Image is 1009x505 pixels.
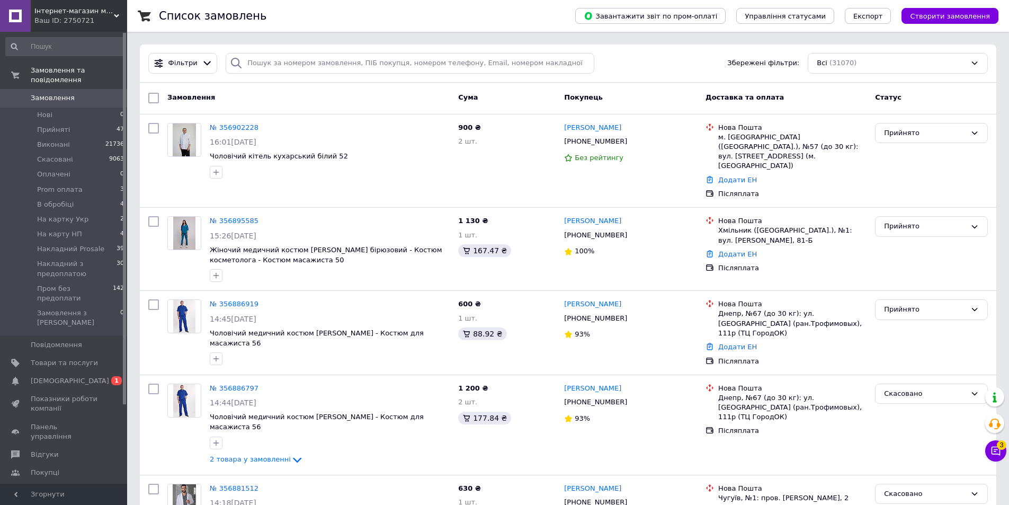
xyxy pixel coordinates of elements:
[31,340,82,350] span: Повідомлення
[458,231,477,239] span: 1 шт.
[575,414,590,422] span: 93%
[120,170,124,179] span: 0
[210,384,258,392] a: № 356886797
[37,110,52,120] span: Нові
[210,398,256,407] span: 14:44[DATE]
[31,450,58,459] span: Відгуки
[718,343,757,351] a: Додати ЕН
[817,58,827,68] span: Всі
[210,300,258,308] a: № 356886919
[226,53,594,74] input: Пошук за номером замовлення, ПІБ покупця, номером телефону, Email, номером накладної
[210,329,424,347] a: Чоловічий медичний костюм [PERSON_NAME] - Костюм для масажиста 56
[31,66,127,85] span: Замовлення та повідомлення
[718,484,867,493] div: Нова Пошта
[910,12,990,20] span: Створити замовлення
[34,6,114,16] span: Інтернет-магазин медичного одягу "Марія"
[31,394,98,413] span: Показники роботи компанії
[718,250,757,258] a: Додати ЕН
[718,132,867,171] div: м. [GEOGRAPHIC_DATA] ([GEOGRAPHIC_DATA].), №57 (до 30 кг): вул. [STREET_ADDRESS] (м. [GEOGRAPHIC_...
[875,93,901,101] span: Статус
[37,308,120,327] span: Замовлення з [PERSON_NAME]
[718,426,867,436] div: Післяплата
[34,16,127,25] div: Ваш ID: 2750721
[562,312,629,325] div: [PHONE_NUMBER]
[718,176,757,184] a: Додати ЕН
[562,395,629,409] div: [PHONE_NUMBER]
[718,493,867,503] div: Чугуїв, №1: пров. [PERSON_NAME], 2
[37,229,82,239] span: На карту НП
[706,93,784,101] span: Доставка та оплата
[884,388,966,400] div: Скасовано
[120,308,124,327] span: 0
[718,299,867,309] div: Нова Пошта
[120,200,124,209] span: 4
[718,357,867,366] div: Післяплата
[210,455,303,463] a: 2 товара у замовленні
[884,128,966,139] div: Прийнято
[37,155,73,164] span: Скасовані
[37,215,88,224] span: На картку Укр
[564,384,621,394] a: [PERSON_NAME]
[458,327,506,340] div: 88.92 ₴
[117,125,124,135] span: 47
[31,358,98,368] span: Товари та послуги
[884,489,966,500] div: Скасовано
[120,229,124,239] span: 4
[167,93,215,101] span: Замовлення
[718,393,867,422] div: Днепр, №67 (до 30 кг): ул. [GEOGRAPHIC_DATA] (ран.Трофимовых), 111р (ТЦ ГородОК)
[718,226,867,245] div: Хмільник ([GEOGRAPHIC_DATA].), №1: вул. [PERSON_NAME], 81-Б
[458,412,511,424] div: 177.84 ₴
[117,259,124,278] span: 30
[31,422,98,441] span: Панель управління
[117,244,124,254] span: 39
[5,37,125,56] input: Пошук
[891,12,998,20] a: Створити замовлення
[120,215,124,224] span: 2
[458,93,478,101] span: Cума
[458,398,477,406] span: 2 шт.
[884,304,966,315] div: Прийнято
[167,216,201,250] a: Фото товару
[210,413,424,431] a: Чоловічий медичний костюм [PERSON_NAME] - Костюм для масажиста 56
[120,185,124,194] span: 3
[736,8,834,24] button: Управління статусами
[458,314,477,322] span: 1 шт.
[120,110,124,120] span: 0
[985,440,1006,462] button: Чат з покупцем3
[458,217,488,225] span: 1 130 ₴
[853,12,883,20] span: Експорт
[31,93,75,103] span: Замовлення
[575,247,594,255] span: 100%
[168,58,198,68] span: Фільтри
[564,93,603,101] span: Покупець
[210,315,256,323] span: 14:45[DATE]
[113,284,124,303] span: 142
[37,259,117,278] span: Накладний з предоплатою
[105,140,124,149] span: 21736
[575,330,590,338] span: 93%
[159,10,266,22] h1: Список замовлень
[901,8,998,24] button: Створити замовлення
[718,309,867,338] div: Днепр, №67 (до 30 кг): ул. [GEOGRAPHIC_DATA] (ран.Трофимовых), 111р (ТЦ ГородОК)
[829,59,857,67] span: (31070)
[458,137,477,145] span: 2 шт.
[31,468,59,477] span: Покупці
[31,376,109,386] span: [DEMOGRAPHIC_DATA]
[167,123,201,157] a: Фото товару
[173,217,195,250] img: Фото товару
[845,8,891,24] button: Експорт
[584,11,717,21] span: Завантажити звіт по пром-оплаті
[37,125,70,135] span: Прийняті
[575,8,726,24] button: Завантажити звіт по пром-оплаті
[173,300,195,333] img: Фото товару
[562,228,629,242] div: [PHONE_NUMBER]
[37,284,113,303] span: Пром без предоплати
[210,246,442,264] a: Жіночий медичний костюм [PERSON_NAME] бірюзовий - Костюм косметолога - Костюм масажиста 50
[997,440,1006,450] span: 3
[210,152,348,160] a: Чоловічий кітель кухарський білий 52
[37,185,83,194] span: Prom оплата
[718,263,867,273] div: Післяплата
